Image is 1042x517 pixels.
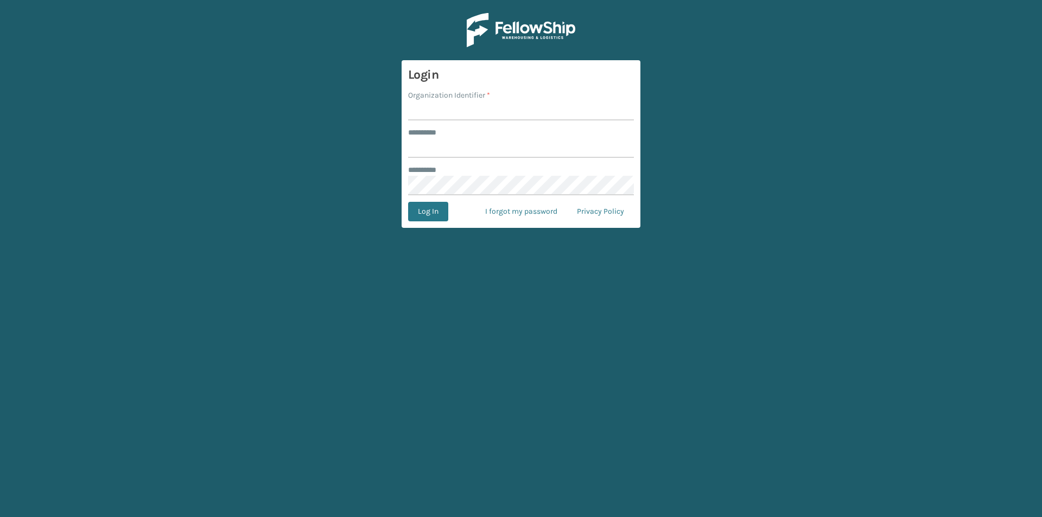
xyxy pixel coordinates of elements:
a: I forgot my password [475,202,567,221]
h3: Login [408,67,634,83]
button: Log In [408,202,448,221]
img: Logo [467,13,575,47]
a: Privacy Policy [567,202,634,221]
label: Organization Identifier [408,90,490,101]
